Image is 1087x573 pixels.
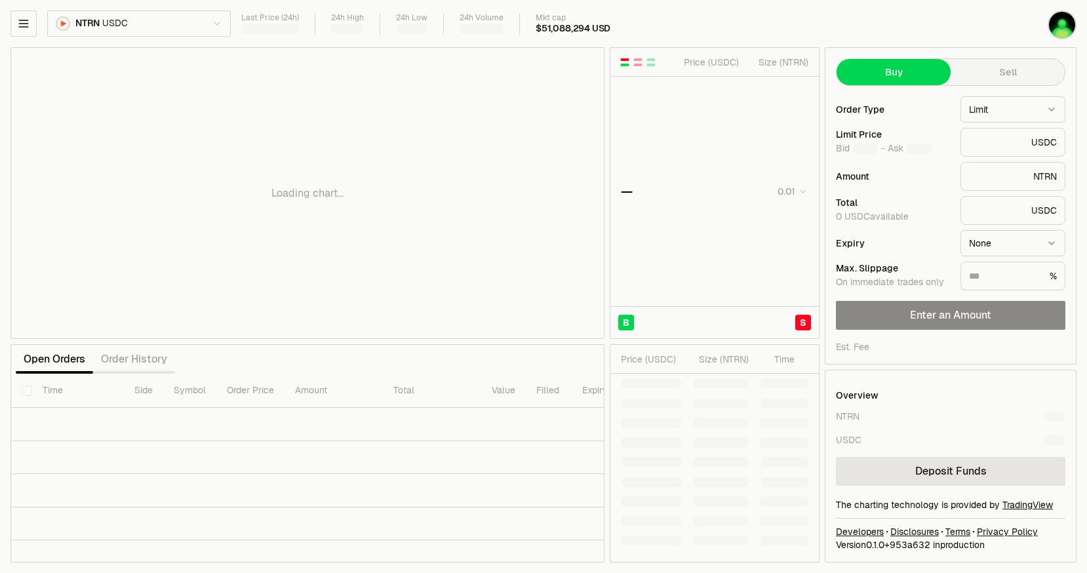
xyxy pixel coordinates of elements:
[960,196,1065,225] div: USDC
[646,57,656,68] button: Show Buy Orders Only
[22,385,32,396] button: Select all
[536,23,610,35] div: $51,088,294 USD
[102,18,127,30] span: USDC
[836,340,869,353] div: Est. Fee
[75,18,100,30] span: NTRN
[124,374,163,408] th: Side
[836,433,861,446] div: USDC
[960,128,1065,157] div: USDC
[621,353,682,366] div: Price ( USDC )
[633,57,643,68] button: Show Sell Orders Only
[836,143,885,155] span: Bid -
[890,525,939,538] a: Disclosures
[536,13,610,23] div: Mkt cap
[1049,12,1075,38] img: KO
[836,264,950,273] div: Max. Slippage
[888,143,932,155] span: Ask
[836,498,1065,511] div: The charting technology is provided by
[32,374,124,408] th: Time
[836,389,879,402] div: Overview
[623,316,629,329] span: B
[572,374,660,408] th: Expiry
[460,13,504,23] div: 24h Volume
[836,105,950,114] div: Order Type
[960,96,1065,123] button: Limit
[163,374,216,408] th: Symbol
[750,56,808,69] div: Size ( NTRN )
[16,346,93,372] button: Open Orders
[836,210,909,222] span: 0 USDC available
[383,374,481,408] th: Total
[1002,499,1053,511] a: TradingView
[481,374,526,408] th: Value
[836,410,860,423] div: NTRN
[681,56,739,69] div: Price ( USDC )
[396,13,427,23] div: 24h Low
[836,130,950,139] div: Limit Price
[216,374,285,408] th: Order Price
[620,57,630,68] button: Show Buy and Sell Orders
[960,262,1065,290] div: %
[945,525,970,538] a: Terms
[836,538,1065,551] div: Version 0.1.0 + in production
[621,182,633,201] div: —
[836,277,950,288] div: On immediate trades only
[836,172,950,181] div: Amount
[836,239,950,248] div: Expiry
[93,346,175,372] button: Order History
[890,539,930,551] span: 953a6329c163310e6a6bf567f03954a37d74ab26
[693,353,749,366] div: Size ( NTRN )
[285,374,383,408] th: Amount
[526,374,572,408] th: Filled
[977,525,1038,538] a: Privacy Policy
[271,186,344,201] p: Loading chart...
[774,184,808,199] button: 0.01
[57,18,69,30] img: NTRN Logo
[800,316,806,329] span: S
[836,525,884,538] a: Developers
[951,59,1065,85] button: Sell
[836,198,950,207] div: Total
[960,230,1065,256] button: None
[331,13,364,23] div: 24h High
[960,162,1065,191] div: NTRN
[241,13,299,23] div: Last Price (24h)
[836,457,1065,486] a: Deposit Funds
[837,59,951,85] button: Buy
[760,353,795,366] div: Time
